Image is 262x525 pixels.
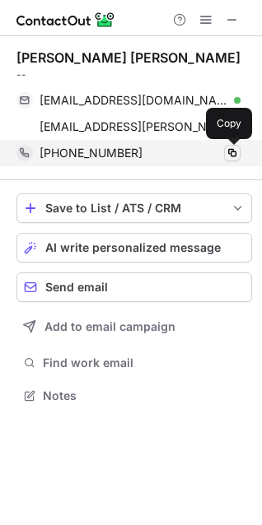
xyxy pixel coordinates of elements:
[44,320,175,333] span: Add to email campaign
[45,281,108,294] span: Send email
[16,312,252,341] button: Add to email campaign
[45,202,223,215] div: Save to List / ATS / CRM
[45,241,221,254] span: AI write personalized message
[16,67,252,82] div: --
[16,10,115,30] img: ContactOut v5.3.10
[16,384,252,407] button: Notes
[40,93,228,108] span: [EMAIL_ADDRESS][DOMAIN_NAME]
[16,233,252,262] button: AI write personalized message
[40,119,228,134] span: [EMAIL_ADDRESS][PERSON_NAME][DOMAIN_NAME]
[40,146,143,160] span: [PHONE_NUMBER]
[43,355,246,370] span: Find work email
[16,272,252,302] button: Send email
[16,351,252,374] button: Find work email
[16,193,252,223] button: save-profile-one-click
[16,49,241,66] div: [PERSON_NAME] [PERSON_NAME]
[43,388,246,403] span: Notes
